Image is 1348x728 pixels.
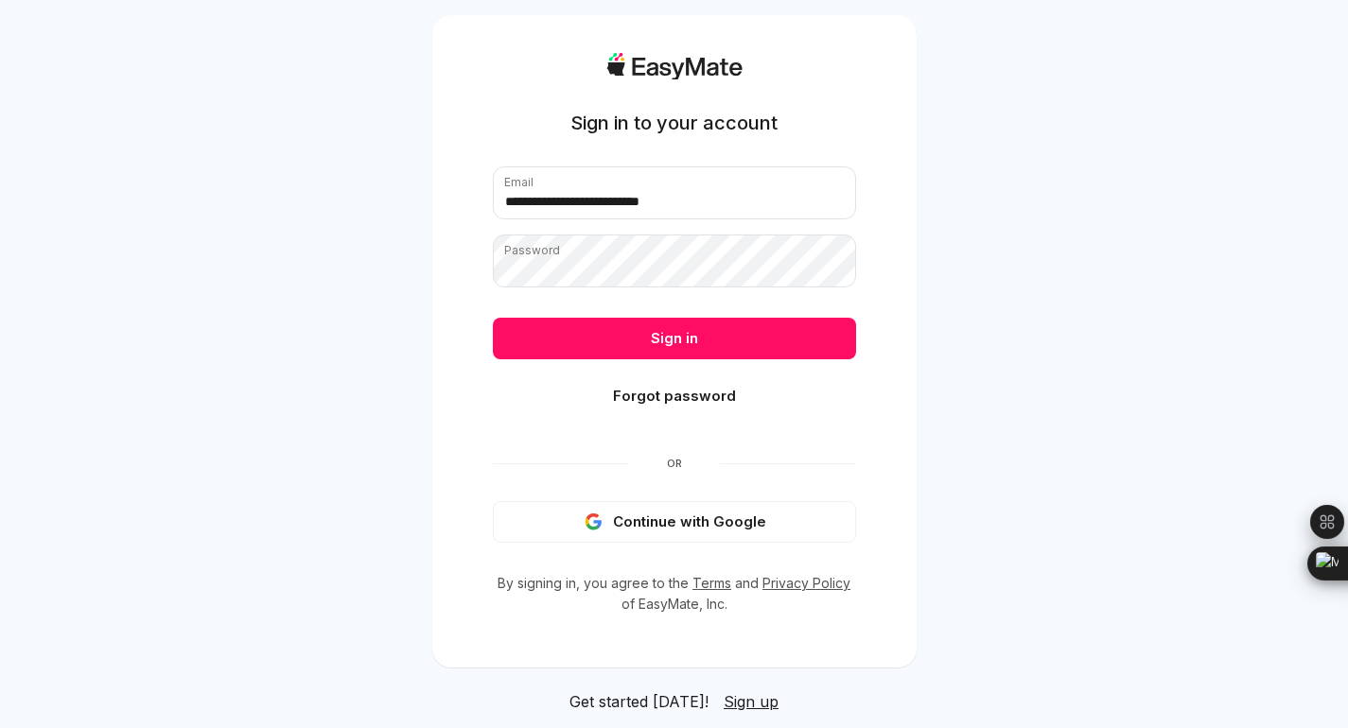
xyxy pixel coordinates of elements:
[692,575,731,591] a: Terms
[762,575,850,591] a: Privacy Policy
[493,573,856,615] p: By signing in, you agree to the and of EasyMate, Inc.
[493,501,856,543] button: Continue with Google
[629,456,720,471] span: Or
[569,690,709,713] span: Get started [DATE]!
[724,690,779,713] a: Sign up
[724,692,779,711] span: Sign up
[570,110,778,136] h1: Sign in to your account
[493,375,856,417] button: Forgot password
[493,318,856,359] button: Sign in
